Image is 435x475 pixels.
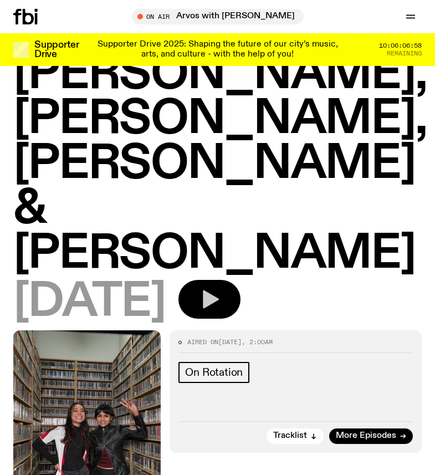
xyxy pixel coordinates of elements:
[93,40,342,59] p: Supporter Drive 2025: Shaping the future of our city’s music, arts, and culture - with the help o...
[187,338,218,346] span: Aired on
[178,362,249,383] a: On Rotation
[218,338,242,346] span: [DATE]
[267,428,324,444] button: Tracklist
[13,7,422,277] h1: The Allnighter with [PERSON_NAME], [PERSON_NAME], [PERSON_NAME] & [PERSON_NAME]
[329,428,413,444] a: More Episodes
[336,432,396,440] span: More Episodes
[13,280,165,325] span: [DATE]
[242,338,273,346] span: , 2:00am
[34,40,79,59] h3: Supporter Drive
[379,43,422,49] span: 10:06:06:58
[185,366,243,379] span: On Rotation
[132,9,304,24] button: On AirArvos with [PERSON_NAME]
[273,432,307,440] span: Tracklist
[387,50,422,57] span: Remaining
